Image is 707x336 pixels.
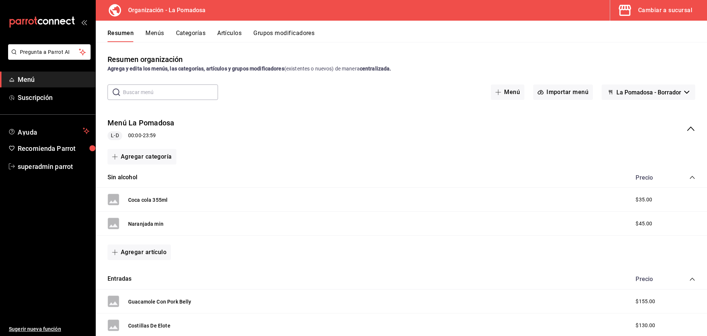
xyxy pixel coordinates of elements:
[628,174,675,181] div: Precio
[122,6,205,15] h3: Organización - La Pomadosa
[108,118,174,128] button: Menú La Pomadosa
[108,149,176,164] button: Agregar categoría
[636,196,652,204] span: $35.00
[108,132,122,139] span: L-D
[128,322,170,329] button: Costillas De Elote
[616,89,681,96] span: La Pomadosa - Borrador
[108,131,174,140] div: 00:00 - 23:59
[20,48,79,56] span: Pregunta a Parrot AI
[128,196,168,204] button: Coca cola 355ml
[5,53,91,61] a: Pregunta a Parrot AI
[81,19,87,25] button: open_drawer_menu
[638,5,692,15] div: Cambiar a sucursal
[108,245,171,260] button: Agregar artículo
[636,298,655,305] span: $155.00
[636,220,652,228] span: $45.00
[18,143,89,153] span: Recomienda Parrot
[108,54,183,65] div: Resumen organización
[18,93,89,103] span: Suscripción
[360,66,391,72] strong: centralizada.
[123,85,218,100] input: Buscar menú
[628,276,675,283] div: Precio
[108,65,695,73] div: (existentes o nuevos) de manera
[9,325,89,333] span: Sugerir nueva función
[108,275,131,283] button: Entradas
[491,84,524,100] button: Menú
[128,298,191,305] button: Guacamole Con Pork Belly
[8,44,91,60] button: Pregunta a Parrot AI
[108,30,707,42] div: navigation tabs
[128,220,163,228] button: Naranjada min
[18,162,89,172] span: superadmin parrot
[602,84,695,100] button: La Pomadosa - Borrador
[533,84,593,100] button: Importar menú
[636,322,655,329] span: $130.00
[18,75,89,84] span: Menú
[217,30,242,42] button: Artículos
[18,127,80,135] span: Ayuda
[108,30,134,42] button: Resumen
[108,66,284,72] strong: Agrega y edita los menús, las categorías, artículos y grupos modificadores
[689,174,695,180] button: collapse-category-row
[108,173,137,182] button: Sin alcohol
[253,30,314,42] button: Grupos modificadores
[96,112,707,146] div: collapse-menu-row
[145,30,164,42] button: Menús
[689,276,695,282] button: collapse-category-row
[176,30,206,42] button: Categorías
